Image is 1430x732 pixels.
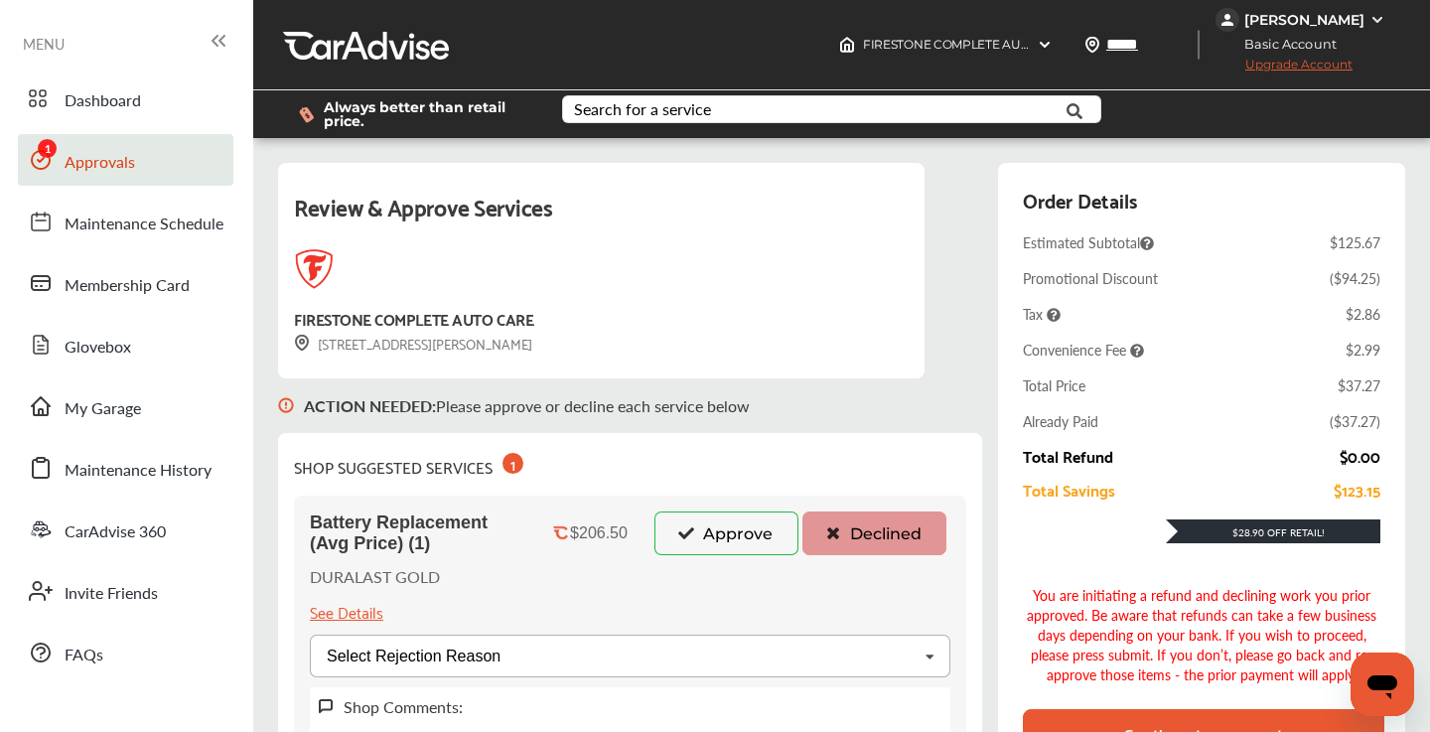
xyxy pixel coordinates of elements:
div: $28.90 Off Retail! [1166,525,1380,539]
img: location_vector.a44bc228.svg [1084,37,1100,53]
span: FAQs [65,643,103,668]
div: [PERSON_NAME] [1244,11,1364,29]
span: Invite Friends [65,581,158,607]
div: [STREET_ADDRESS][PERSON_NAME] [294,332,532,355]
img: dollor_label_vector.a70140d1.svg [299,106,314,123]
b: ACTION NEEDED : [304,394,436,417]
span: MENU [23,36,65,52]
div: $0.00 [1340,447,1380,465]
img: header-down-arrow.9dd2ce7d.svg [1037,37,1053,53]
div: Total Refund [1023,447,1113,465]
div: $125.67 [1330,232,1380,252]
button: Approve [654,512,798,555]
img: WGsFRI8htEPBVLJbROoPRyZpYNWhNONpIPPETTm6eUC0GeLEiAAAAAElFTkSuQmCC [1369,12,1385,28]
div: $37.27 [1338,375,1380,395]
div: ( $37.27 ) [1330,411,1380,431]
a: FAQs [18,627,233,678]
span: Basic Account [1217,34,1352,55]
span: Estimated Subtotal [1023,232,1154,252]
span: Always better than retail price. [324,100,530,128]
div: 1 [502,453,523,474]
img: svg+xml;base64,PHN2ZyB3aWR0aD0iMTYiIGhlaWdodD0iMTciIHZpZXdCb3g9IjAgMCAxNiAxNyIgZmlsbD0ibm9uZSIgeG... [278,378,294,433]
div: $2.86 [1346,304,1380,324]
div: Total Price [1023,375,1085,395]
span: Convenience Fee [1023,340,1144,360]
a: My Garage [18,380,233,432]
div: Total Savings [1023,481,1115,499]
img: jVpblrzwTbfkPYzPPzSLxeg0AAAAASUVORK5CYII= [1215,8,1239,32]
div: Search for a service [574,101,711,117]
span: FIRESTONE COMPLETE AUTO CARE , [STREET_ADDRESS][PERSON_NAME] Phoenix , AZ 85044 [863,37,1399,52]
div: $2.99 [1346,340,1380,360]
a: Approvals [18,134,233,186]
button: Declined [802,512,946,555]
p: Please approve or decline each service below [304,394,750,417]
img: header-home-logo.8d720a4f.svg [839,37,855,53]
div: Promotional Discount [1023,268,1158,288]
span: Dashboard [65,88,141,114]
img: header-divider.bc55588e.svg [1198,30,1200,60]
a: Membership Card [18,257,233,309]
span: Maintenance Schedule [65,212,223,237]
span: Maintenance History [65,458,212,484]
span: Approvals [65,150,135,176]
a: CarAdvise 360 [18,504,233,555]
div: $123.15 [1334,481,1380,499]
p: DURALAST GOLD [310,565,440,588]
div: Review & Approve Services [294,187,909,249]
span: Upgrade Account [1215,57,1353,81]
span: CarAdvise 360 [65,519,166,545]
span: Membership Card [65,273,190,299]
iframe: Button to launch messaging window [1351,653,1414,716]
img: logo-firestone.png [294,249,334,289]
div: SHOP SUGGESTED SERVICES [294,449,523,480]
a: Maintenance History [18,442,233,494]
div: ( $94.25 ) [1330,268,1380,288]
a: Glovebox [18,319,233,370]
div: FIRESTONE COMPLETE AUTO CARE [294,305,533,332]
div: Already Paid [1023,411,1098,431]
div: See Details [310,598,383,625]
span: My Garage [65,396,141,422]
div: Select Rejection Reason [327,649,500,664]
span: Tax [1023,304,1061,324]
a: Dashboard [18,73,233,124]
img: svg+xml;base64,PHN2ZyB3aWR0aD0iMTYiIGhlaWdodD0iMTciIHZpZXdCb3g9IjAgMCAxNiAxNyIgZmlsbD0ibm9uZSIgeG... [318,698,334,715]
span: Battery Replacement (Avg Price) (1) [310,512,526,554]
div: You are initiating a refund and declining work you prior approved. Be aware that refunds can take... [1023,585,1380,684]
a: Invite Friends [18,565,233,617]
span: Glovebox [65,335,131,361]
div: $206.50 [570,524,628,542]
label: Shop Comments: [344,695,463,718]
img: svg+xml;base64,PHN2ZyB3aWR0aD0iMTYiIGhlaWdodD0iMTciIHZpZXdCb3g9IjAgMCAxNiAxNyIgZmlsbD0ibm9uZSIgeG... [294,335,310,352]
a: Maintenance Schedule [18,196,233,247]
div: Order Details [1023,183,1137,217]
